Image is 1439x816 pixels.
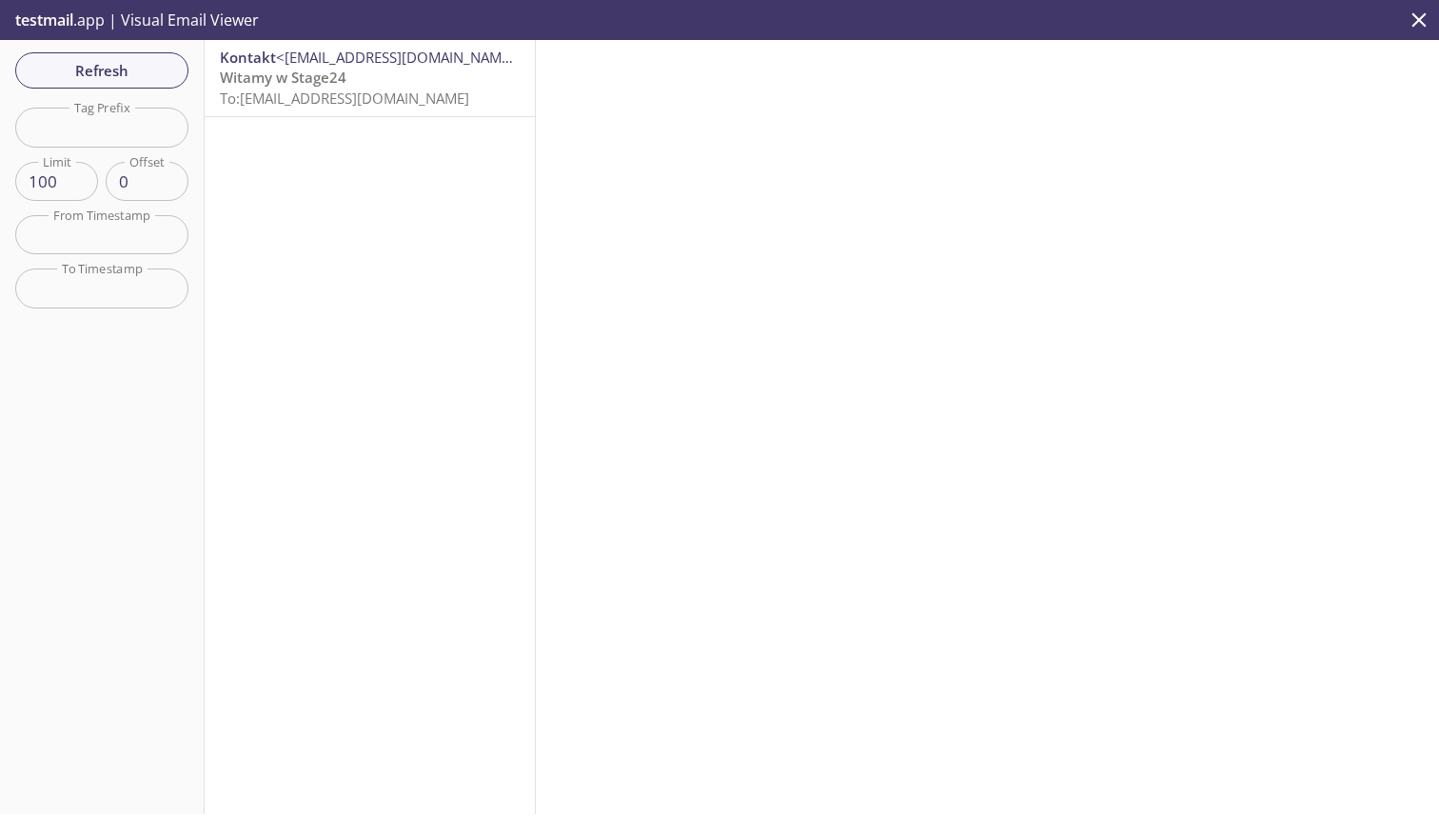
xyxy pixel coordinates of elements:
[15,52,188,89] button: Refresh
[220,48,276,67] span: Kontakt
[220,89,469,108] span: To: [EMAIL_ADDRESS][DOMAIN_NAME]
[15,10,73,30] span: testmail
[30,58,173,83] span: Refresh
[205,40,535,117] nav: emails
[220,68,346,87] span: Witamy w Stage24
[276,48,522,67] span: <[EMAIL_ADDRESS][DOMAIN_NAME]>
[205,40,535,116] div: Kontakt<[EMAIL_ADDRESS][DOMAIN_NAME]>Witamy w Stage24To:[EMAIL_ADDRESS][DOMAIN_NAME]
